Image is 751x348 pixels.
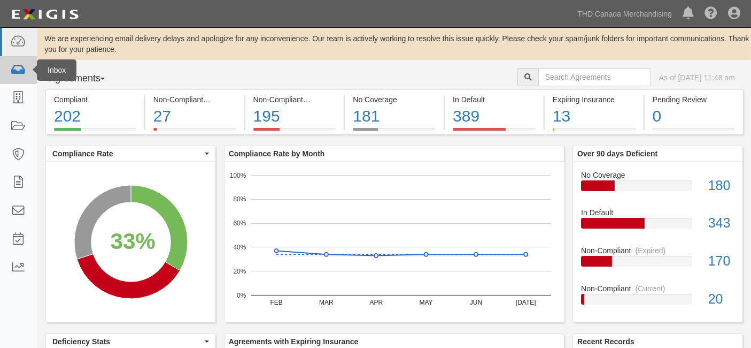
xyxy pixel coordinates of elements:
svg: A chart. [224,162,564,322]
b: Compliance Rate by Month [229,149,325,158]
a: No Coverage181 [345,128,444,137]
div: Non-Compliant (Expired) [253,94,336,105]
div: (Current) [636,283,665,294]
text: 20% [233,268,246,275]
span: Compliance Rate [52,148,202,159]
text: MAY [419,299,432,306]
a: THD Canada Merchandising [572,3,677,25]
button: Compliance Rate [46,146,215,161]
text: 60% [233,220,246,227]
div: (Expired) [307,94,338,105]
img: logo-5460c22ac91f19d4615b14bd174203de0afe785f0fc80cf4dbbc73dc1793850b.png [8,5,82,24]
div: 27 [153,105,236,128]
div: 202 [54,105,136,128]
text: FEB [270,299,282,306]
div: 181 [353,105,436,128]
b: Agreements with Expiring Insurance [229,337,359,346]
div: No Coverage [573,170,742,180]
div: Non-Compliant (Current) [153,94,236,105]
div: 33% [111,225,156,258]
div: (Expired) [636,245,666,256]
a: Pending Review0 [645,128,744,137]
text: 80% [233,195,246,203]
text: APR [369,299,383,306]
b: Over 90 days Deficient [577,149,657,158]
a: Expiring Insurance13 [545,128,644,137]
button: Agreements [45,68,126,89]
a: In Default389 [445,128,544,137]
text: JUN [470,299,482,306]
b: Recent Records [577,337,634,346]
text: 100% [230,171,246,179]
div: 180 [700,176,742,195]
span: Deficiency Stats [52,336,202,347]
div: Non-Compliant [573,245,742,256]
text: [DATE] [516,299,536,306]
div: 195 [253,105,336,128]
div: 389 [453,105,536,128]
text: 40% [233,244,246,251]
div: 343 [700,214,742,233]
div: Pending Review [653,94,735,105]
div: (Current) [207,94,237,105]
div: Non-Compliant [573,283,742,294]
div: 0 [653,105,735,128]
div: As of [DATE] 11:48 am [659,72,735,83]
a: Non-Compliant(Expired)170 [581,245,734,283]
input: Search Agreements [538,68,651,86]
a: Compliant202 [45,128,144,137]
div: 13 [553,105,636,128]
a: Non-Compliant(Expired)195 [245,128,344,137]
a: In Default343 [581,207,734,245]
div: 170 [700,252,742,271]
div: In Default [453,94,536,105]
a: Non-Compliant(Current)20 [581,283,734,313]
div: Compliant [54,94,136,105]
div: No Coverage [353,94,436,105]
div: In Default [573,207,742,218]
div: Inbox [37,59,76,81]
text: MAR [319,299,334,306]
div: Expiring Insurance [553,94,636,105]
div: 20 [700,290,742,309]
a: Non-Compliant(Current)27 [145,128,244,137]
a: No Coverage180 [581,170,734,208]
div: We are experiencing email delivery delays and apologize for any inconvenience. Our team is active... [37,33,751,55]
svg: A chart. [46,162,215,322]
i: Help Center - Complianz [704,7,717,20]
text: 0% [237,291,246,299]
